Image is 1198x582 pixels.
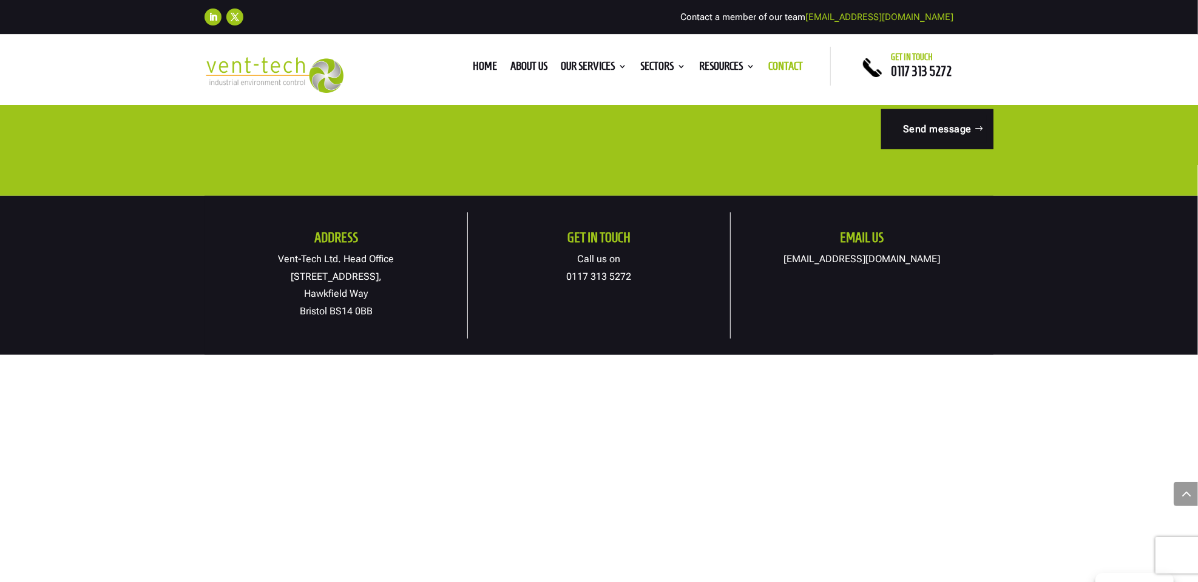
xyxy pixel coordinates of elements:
[805,12,953,22] a: [EMAIL_ADDRESS][DOMAIN_NAME]
[640,62,686,75] a: Sectors
[226,8,243,25] a: Follow on X
[205,8,222,25] a: Follow on LinkedIn
[891,64,952,78] a: 0117 313 5272
[891,52,933,62] span: Get in touch
[783,253,940,265] a: [EMAIL_ADDRESS][DOMAIN_NAME]
[881,109,993,149] button: Send message
[699,62,755,75] a: Resources
[510,62,547,75] a: About us
[205,57,343,93] img: 2023-09-27T08_35_16.549ZVENT-TECH---Clear-background
[205,251,467,320] p: Vent-Tech Ltd. Head Office [STREET_ADDRESS], Hawkfield Way Bristol BS14 0BB
[680,12,953,22] span: Contact a member of our team
[731,231,993,251] h2: Email us
[566,271,631,282] a: 0117 313 5272
[768,62,803,75] a: Contact
[468,251,729,286] p: Call us on
[561,62,627,75] a: Our Services
[468,231,729,251] h2: Get in touch
[205,231,467,251] h2: Address
[473,62,497,75] a: Home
